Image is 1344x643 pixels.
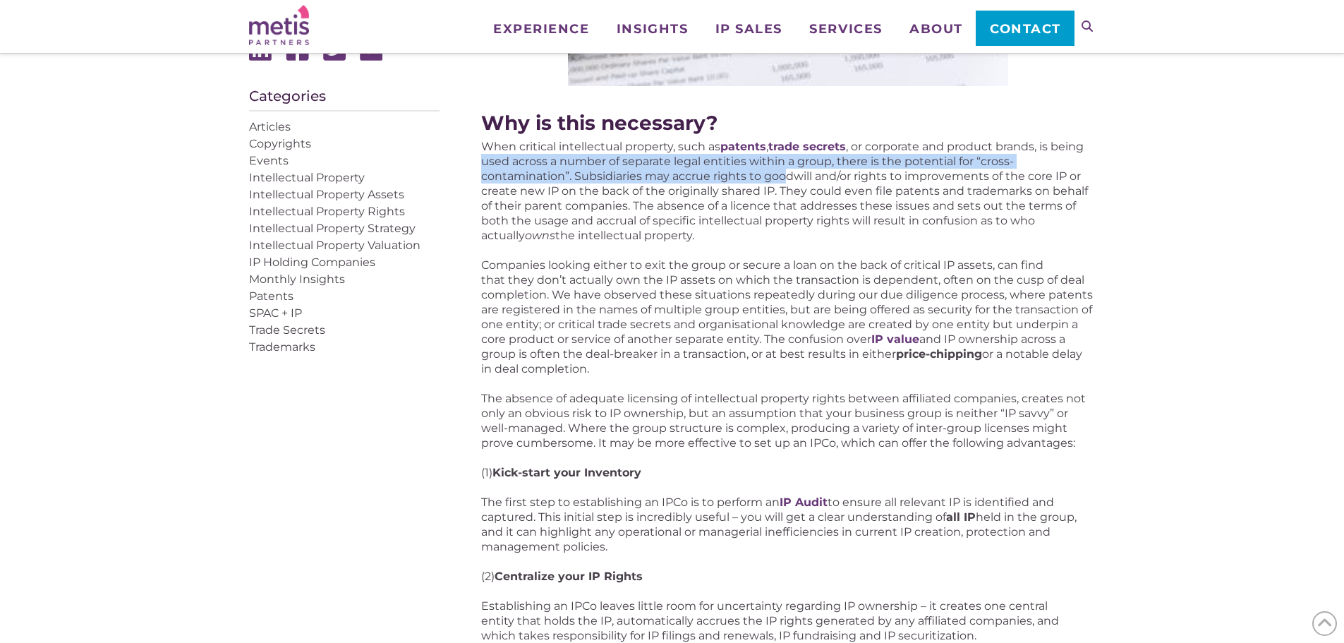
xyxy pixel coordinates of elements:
[249,323,325,337] a: Trade Secrets
[481,258,1095,376] p: Companies looking either to exit the group or secure a loan on the back of critical IP assets, ca...
[768,140,846,153] a: trade secrets
[249,340,315,354] a: Trademarks
[715,23,782,35] span: IP Sales
[249,272,345,286] a: Monthly Insights
[990,23,1061,35] span: Contact
[896,347,982,361] strong: price-chipping
[809,23,882,35] span: Services
[249,137,311,150] a: Copyrights
[249,239,420,252] a: Intellectual Property Valuation
[493,23,589,35] span: Experience
[249,188,404,201] a: Intellectual Property Assets
[481,569,1095,584] p: (2)
[249,256,375,269] a: IP Holding Companies
[249,289,293,303] a: Patents
[249,222,416,235] a: Intellectual Property Strategy
[249,5,309,45] img: Metis Partners
[481,465,1095,480] p: (1)
[525,229,555,242] em: owns
[1312,611,1337,636] span: Back to Top
[720,140,766,153] a: patents
[249,205,405,218] a: Intellectual Property Rights
[249,120,291,133] a: Articles
[249,306,302,320] a: SPAC + IP
[909,23,963,35] span: About
[946,510,976,524] strong: all IP
[871,332,919,346] a: IP value
[495,570,643,583] strong: Centralize your IP Rights
[249,89,440,112] h4: Categories
[481,139,1095,243] p: When critical intellectual property, such as , , or corporate and product brands, is being used a...
[617,23,688,35] span: Insights
[249,171,365,184] a: Intellectual Property
[481,599,1095,643] p: Establishing an IPCo leaves little room for uncertainty regarding IP ownership – it creates one c...
[492,466,641,479] strong: Kick-start your Inventory
[976,11,1074,46] a: Contact
[780,495,828,509] a: IP Audit
[481,495,1095,554] p: The first step to establishing an IPCo is to perform an to ensure all relevant IP is identified a...
[249,154,289,167] a: Events
[481,391,1095,450] p: The absence of adequate licensing of intellectual property rights between affiliated companies, c...
[481,111,718,135] strong: Why is this necessary?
